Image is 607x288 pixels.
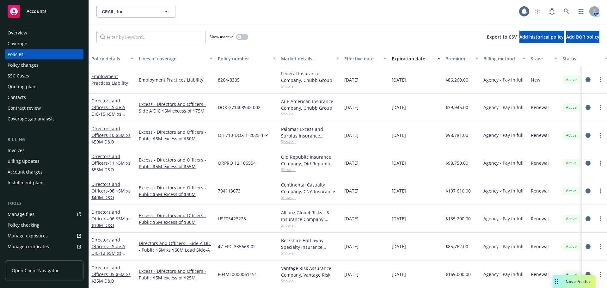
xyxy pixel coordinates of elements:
a: Employment Practices Liability [91,73,128,86]
div: Coverage gap analysis [8,114,55,124]
a: Excess - Directors and Officers - Public $5M excess of $55M [139,156,213,170]
a: Employment Practices Liability [139,77,213,83]
a: Switch app [575,5,587,18]
span: Open Client Navigator [12,267,59,274]
button: GRAIL, Inc. [96,5,175,18]
div: Contacts [8,92,26,102]
a: Directors and Officers - Side A DIC - Public $5M xs $60M Lead Side-A [139,240,213,253]
div: Drag to move [553,275,561,288]
span: - 06 $5M xs $30M D&O [91,216,131,228]
span: ORPRO 12 106554 [218,160,256,166]
a: more [597,215,604,223]
span: Active [565,188,578,194]
a: circleInformation [584,215,592,223]
div: Billing method [483,55,519,62]
button: Add BOR policy [566,31,599,43]
a: Invoices [5,145,83,156]
span: Active [565,105,578,110]
div: Federal Insurance Company, Chubb Group [281,70,339,83]
span: 794113673 [218,187,241,194]
a: Directors and Officers [91,181,131,200]
span: Active [565,132,578,138]
span: [DATE] [344,243,359,250]
div: Palomar Excess and Surplus Insurance Company, Palomar, CRC Group [281,126,339,139]
span: - 11 $5M xs $55M D&O [91,160,131,173]
div: Effective date [344,55,380,62]
span: Renewal [531,271,549,278]
span: P04ML0000061151 [218,271,257,278]
div: Premium [445,55,471,62]
span: New [531,77,540,83]
span: $107,610.00 [445,187,471,194]
div: Lines of coverage [139,55,206,62]
span: Export to CSV [487,34,517,40]
div: Policy changes [8,60,39,70]
a: Coverage gap analysis [5,114,83,124]
a: circleInformation [584,104,592,111]
a: more [597,243,604,250]
a: Directors and Officers [91,265,131,284]
input: Filter by keyword... [96,31,206,43]
a: Excess - Directors and Officers - Side A DIC $5M excess of $75M [139,101,213,114]
span: 8264-8305 [218,77,240,83]
a: circleInformation [584,271,592,278]
div: Manage claims [8,252,40,262]
span: Active [565,244,578,249]
span: Agency - Pay in full [483,77,524,83]
a: more [597,104,604,111]
div: Manage files [8,209,34,219]
div: Expiration date [392,55,433,62]
span: - 08 $5M xs $40M D&O [91,188,131,200]
div: Policy details [91,55,127,62]
a: Directors and Officers [91,153,131,173]
button: Billing method [481,51,528,66]
span: Renewal [531,243,549,250]
span: 47-EPC-335668-02 [218,243,256,250]
span: $98,750.00 [445,160,468,166]
span: Accounts [27,9,46,14]
span: Agency - Pay in full [483,187,524,194]
a: more [597,187,604,195]
a: Excess - Directors and Officers - Public $5M excess of $30M [139,212,213,225]
a: Excess - Directors and Officers - Public $5M excess of $25M [139,268,213,281]
span: $169,000.00 [445,271,471,278]
div: SSC Cases [8,71,29,81]
span: Show all [281,83,339,89]
a: Overview [5,28,83,38]
span: [DATE] [392,104,406,111]
span: Show all [281,139,339,144]
div: Coverage [8,39,27,49]
span: USF05423225 [218,215,246,222]
a: more [597,76,604,83]
div: Policy checking [8,220,40,230]
span: Renewal [531,104,549,111]
div: Old Republic Insurance Company, Old Republic General Insurance Group [281,154,339,167]
button: Lines of coverage [136,51,215,66]
button: Export to CSV [487,31,517,43]
span: [DATE] [392,160,406,166]
span: [DATE] [392,215,406,222]
div: Manage exposures [8,231,48,241]
a: more [597,159,604,167]
a: circleInformation [584,243,592,250]
a: Policy changes [5,60,83,70]
span: [DATE] [344,187,359,194]
div: Invoices [8,145,25,156]
span: Agency - Pay in full [483,243,524,250]
span: [DATE] [344,77,359,83]
span: Add BOR policy [566,34,599,40]
a: circleInformation [584,132,592,139]
a: Manage exposures [5,231,83,241]
div: Manage certificates [8,242,49,252]
span: $135,200.00 [445,215,471,222]
button: Market details [279,51,342,66]
span: Show all [281,278,339,284]
span: Active [565,272,578,277]
span: [DATE] [344,160,359,166]
span: Agency - Pay in full [483,160,524,166]
span: Show inactive [210,34,234,40]
a: Installment plans [5,178,83,188]
span: Agency - Pay in full [483,215,524,222]
span: Renewal [531,187,549,194]
a: Directors and Officers [91,209,131,228]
